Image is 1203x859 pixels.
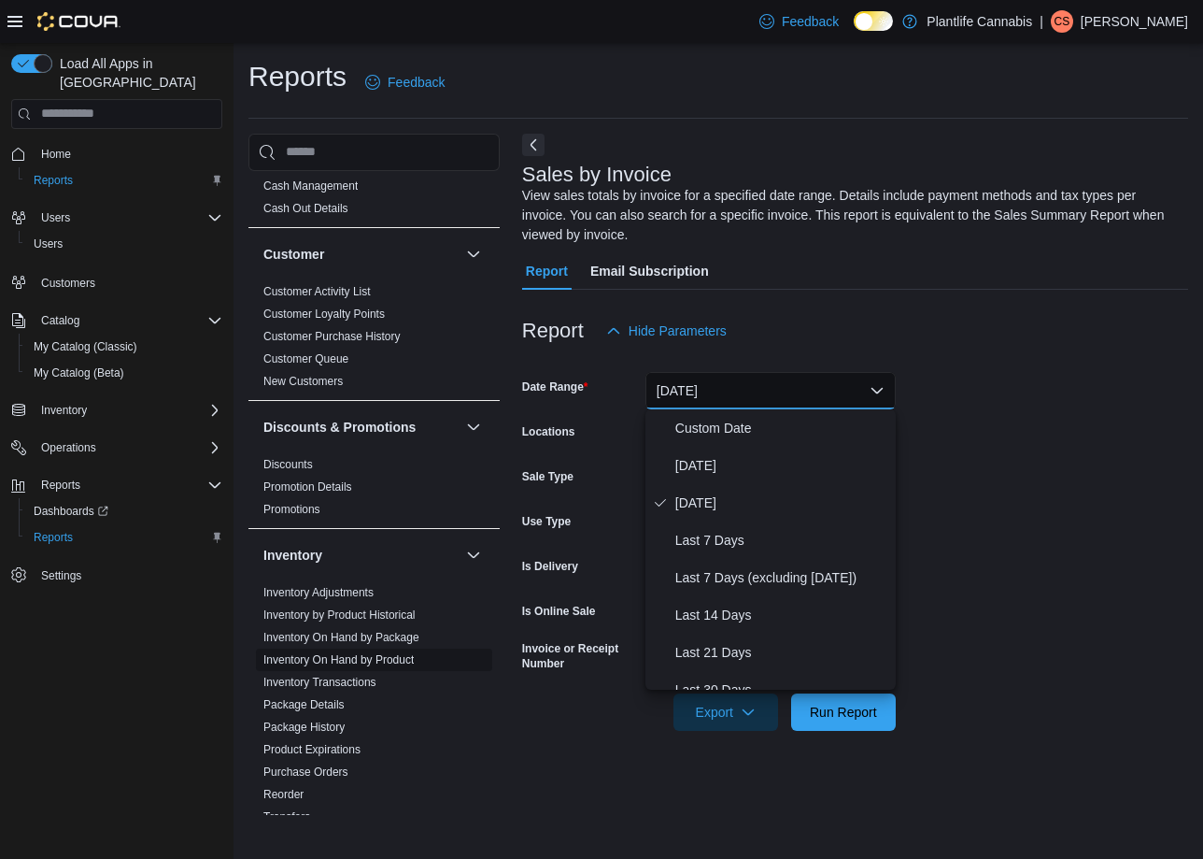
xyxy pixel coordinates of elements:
[34,437,222,459] span: Operations
[26,526,222,549] span: Reports
[263,787,304,802] span: Reorder
[34,272,103,294] a: Customers
[263,743,361,756] a: Product Expirations
[263,546,322,565] h3: Inventory
[752,3,846,40] a: Feedback
[263,810,310,823] a: Transfers
[34,207,222,229] span: Users
[248,581,500,836] div: Inventory
[645,372,896,409] button: [DATE]
[522,164,672,186] h3: Sales by Invoice
[4,308,230,334] button: Catalog
[854,11,893,31] input: Dark Mode
[522,186,1179,245] div: View sales totals by invoice for a specified date range. Details include payment methods and tax ...
[4,435,230,461] button: Operations
[263,766,348,779] a: Purchase Orders
[810,703,877,722] span: Run Report
[26,233,70,255] a: Users
[263,720,345,735] span: Package History
[19,524,230,551] button: Reports
[522,559,578,574] label: Is Delivery
[1054,10,1070,33] span: CS
[358,64,452,101] a: Feedback
[522,641,638,671] label: Invoice or Receipt Number
[675,417,888,439] span: Custom Date
[26,169,222,192] span: Reports
[263,330,401,343] a: Customer Purchase History
[263,697,345,712] span: Package Details
[34,474,222,496] span: Reports
[26,526,80,549] a: Reports
[263,675,376,690] span: Inventory Transactions
[927,10,1032,33] p: Plantlife Cannabis
[263,676,376,689] a: Inventory Transactions
[37,12,120,31] img: Cova
[675,566,888,589] span: Last 7 Days (excluding [DATE])
[26,336,145,358] a: My Catalog (Classic)
[34,365,124,380] span: My Catalog (Beta)
[522,379,588,394] label: Date Range
[4,205,230,231] button: Users
[263,742,361,757] span: Product Expirations
[263,698,345,711] a: Package Details
[4,472,230,498] button: Reports
[41,568,81,583] span: Settings
[26,362,132,384] a: My Catalog (Beta)
[34,564,222,587] span: Settings
[263,546,459,565] button: Inventory
[34,399,94,422] button: Inventory
[34,309,87,332] button: Catalog
[41,210,70,225] span: Users
[675,679,888,701] span: Last 30 Days
[263,201,348,216] span: Cash Out Details
[791,694,896,731] button: Run Report
[263,418,416,437] h3: Discounts & Promotions
[685,694,767,731] span: Export
[34,504,108,519] span: Dashboards
[263,308,385,321] a: Customer Loyalty Points
[34,309,222,332] span: Catalog
[41,440,96,455] span: Operations
[1081,10,1188,33] p: [PERSON_NAME]
[4,562,230,589] button: Settings
[263,457,313,472] span: Discounts
[462,544,485,566] button: Inventory
[263,202,348,215] a: Cash Out Details
[1040,10,1043,33] p: |
[34,474,88,496] button: Reports
[854,31,855,32] span: Dark Mode
[263,608,416,623] span: Inventory by Product Historical
[263,809,310,824] span: Transfers
[522,320,584,342] h3: Report
[34,143,78,165] a: Home
[263,653,414,666] a: Inventory On Hand by Product
[263,285,371,298] a: Customer Activity List
[34,207,78,229] button: Users
[34,173,73,188] span: Reports
[26,336,222,358] span: My Catalog (Classic)
[263,721,345,734] a: Package History
[263,502,320,517] span: Promotions
[263,503,320,516] a: Promotions
[11,133,222,637] nav: Complex example
[263,608,416,622] a: Inventory by Product Historical
[248,453,500,528] div: Discounts & Promotions
[522,604,596,619] label: Is Online Sale
[462,416,485,438] button: Discounts & Promotions
[263,374,343,389] span: New Customers
[599,312,734,350] button: Hide Parameters
[263,630,419,645] span: Inventory On Hand by Package
[263,179,358,193] span: Cash Management
[526,252,568,290] span: Report
[675,641,888,664] span: Last 21 Days
[34,437,104,459] button: Operations
[263,652,414,667] span: Inventory On Hand by Product
[675,492,888,514] span: [DATE]
[4,268,230,295] button: Customers
[522,469,573,484] label: Sale Type
[41,478,80,493] span: Reports
[41,313,79,328] span: Catalog
[263,307,385,322] span: Customer Loyalty Points
[41,403,87,418] span: Inventory
[34,236,63,251] span: Users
